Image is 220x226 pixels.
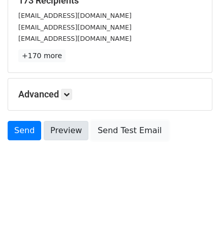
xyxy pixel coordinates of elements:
small: [EMAIL_ADDRESS][DOMAIN_NAME] [18,12,132,19]
div: 聊天小工具 [169,177,220,226]
a: Send Test Email [91,121,168,140]
a: +170 more [18,49,66,62]
h5: Advanced [18,89,202,100]
iframe: Chat Widget [169,177,220,226]
small: [EMAIL_ADDRESS][DOMAIN_NAME] [18,35,132,42]
a: Send [8,121,41,140]
a: Preview [44,121,88,140]
small: [EMAIL_ADDRESS][DOMAIN_NAME] [18,23,132,31]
